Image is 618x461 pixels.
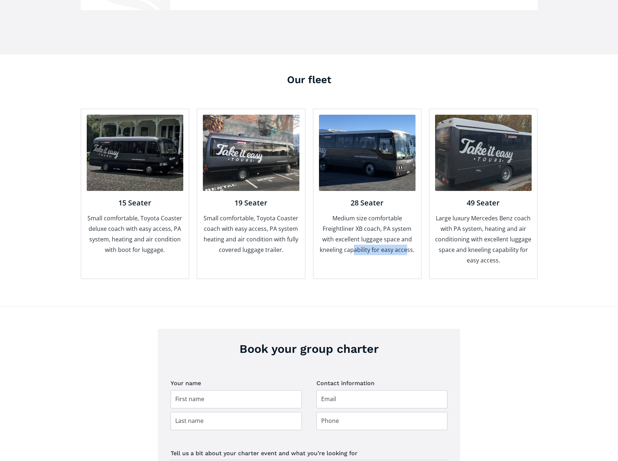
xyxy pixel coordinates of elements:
[171,342,447,356] h3: Book your group charter
[319,198,416,208] h4: 28 Seater
[316,412,448,430] input: Phone
[316,378,375,388] legend: Contact information
[87,213,183,255] p: Small comfortable, Toyota Coaster deluxe coach with easy access, PA system, heating and air condi...
[435,213,532,266] p: Large luxury Mercedes Benz coach with PA system, heating and air conditioning with excellent lugg...
[171,448,447,458] label: Tell us a bit about your charter event and what you’re looking for
[171,378,201,388] legend: Your name
[203,198,299,208] h4: 19 Seater
[319,115,416,191] img: 28 seater coach
[171,412,302,430] input: Last name
[203,213,299,255] p: Small comfortable, Toyota Coaster coach with easy access, PA system heating and air condition wit...
[203,115,299,191] img: 19 seater coach
[319,213,416,255] p: Medium size comfortable Freightliner XB coach, PA system with excellent luggage space and kneelin...
[87,115,183,191] img: 15 seater coach
[171,390,302,408] input: First name
[316,390,448,408] input: Email
[87,198,183,208] h4: 15 Seater
[435,115,532,191] img: 49 seater coach
[435,198,532,208] h4: 49 Seater
[81,73,538,87] h3: Our fleet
